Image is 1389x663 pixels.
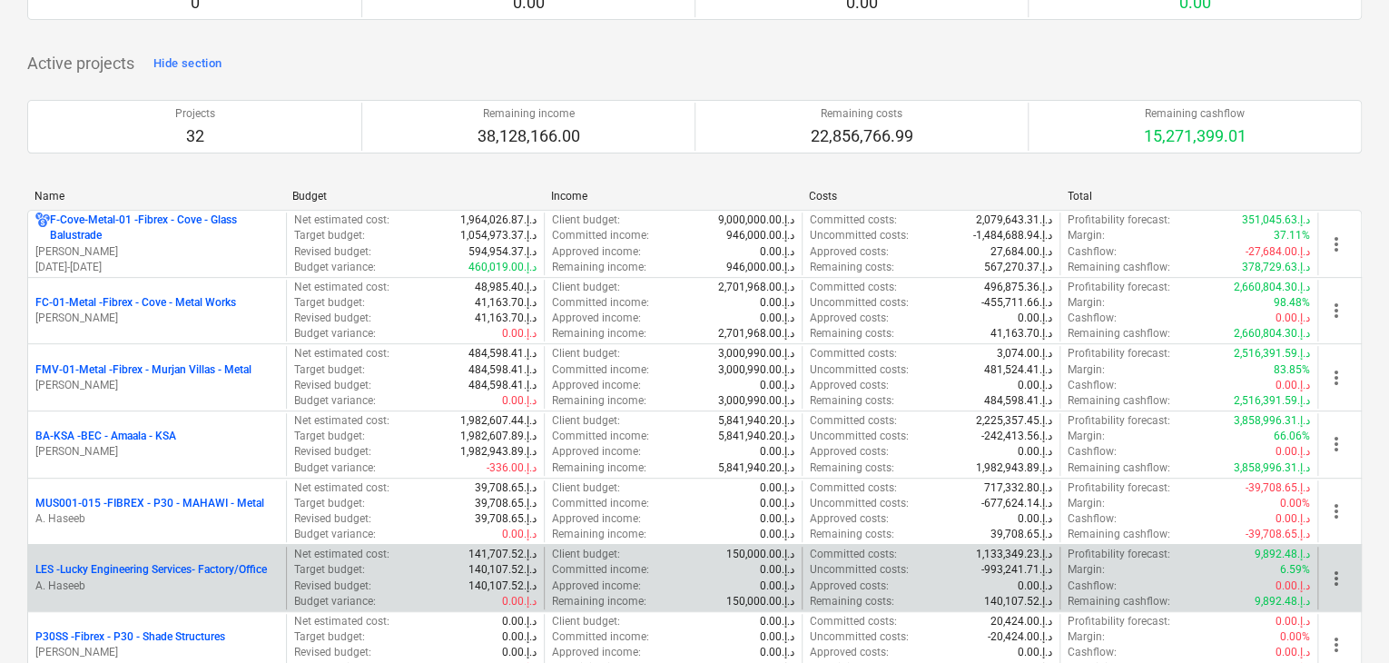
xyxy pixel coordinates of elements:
p: 0.00د.إ.‏ [1276,378,1310,393]
p: Client budget : [552,213,620,228]
p: 0.00د.إ.‏ [1018,378,1052,393]
p: Target budget : [294,629,365,645]
span: more_vert [1325,367,1347,389]
p: 2,660,804.30د.إ.‏ [1234,280,1310,295]
p: Cashflow : [1068,378,1117,393]
span: more_vert [1325,233,1347,255]
p: Net estimated cost : [294,614,389,629]
p: 378,729.63د.إ.‏ [1242,260,1310,275]
p: Net estimated cost : [294,547,389,562]
p: Margin : [1068,429,1105,444]
p: Revised budget : [294,444,371,460]
p: Approved costs : [810,579,889,594]
p: Approved income : [552,511,641,527]
p: 567,270.37د.إ.‏ [984,260,1052,275]
p: 32 [175,125,215,147]
p: Profitability forecast : [1068,614,1170,629]
p: 460,019.00د.إ.‏ [468,260,537,275]
p: -677,624.14د.إ.‏ [981,496,1052,511]
p: 83.85% [1274,362,1310,378]
p: Remaining costs : [810,594,894,609]
p: 0.00د.إ.‏ [760,311,794,326]
p: Committed income : [552,429,649,444]
p: Client budget : [552,480,620,496]
p: 9,000,000.00د.إ.‏ [718,213,794,228]
p: A. Haseeb [35,511,279,527]
p: 0.00د.إ.‏ [760,480,794,496]
span: more_vert [1325,300,1347,322]
p: Remaining cashflow : [1068,393,1170,409]
p: 39,708.65د.إ.‏ [475,496,537,511]
p: Committed costs : [810,346,897,361]
p: Remaining cashflow : [1068,527,1170,542]
p: Approved costs : [810,444,889,460]
p: Cashflow : [1068,645,1117,660]
p: Approved costs : [810,244,889,260]
p: -27,684.00د.إ.‏ [1246,244,1310,260]
p: Revised budget : [294,311,371,326]
p: 484,598.41د.إ.‏ [468,362,537,378]
p: Client budget : [552,346,620,361]
p: Cashflow : [1068,244,1117,260]
p: 717,332.80د.إ.‏ [984,480,1052,496]
p: 0.00د.إ.‏ [502,326,537,341]
p: 484,598.41د.إ.‏ [468,346,537,361]
p: FC-01-Metal - Fibrex - Cove - Metal Works [35,295,236,311]
p: Remaining income : [552,594,646,609]
p: 0.00د.إ.‏ [1276,511,1310,527]
div: Hide section [153,54,222,74]
p: 20,424.00د.إ.‏ [990,614,1052,629]
p: 3,858,996.31د.إ.‏ [1234,413,1310,429]
p: Remaining costs [811,106,913,122]
p: 39,708.65د.إ.‏ [475,480,537,496]
p: 0.00د.إ.‏ [502,527,537,542]
p: 946,000.00د.إ.‏ [726,260,794,275]
p: 9,892.48د.إ.‏ [1255,547,1310,562]
div: Total [1068,190,1311,203]
div: MUS001-015 -FIBREX - P30 - MAHAWI - MetalA. Haseeb [35,496,279,527]
p: 0.00د.إ.‏ [760,527,794,542]
p: Committed income : [552,629,649,645]
p: Uncommitted costs : [810,362,909,378]
p: Revised budget : [294,579,371,594]
p: Net estimated cost : [294,413,389,429]
p: Approved income : [552,444,641,460]
p: Client budget : [552,280,620,295]
p: 2,225,357.45د.إ.‏ [976,413,1052,429]
p: 0.00د.إ.‏ [1018,444,1052,460]
p: Approved income : [552,579,641,594]
p: 15,271,399.01 [1144,125,1246,147]
p: 141,707.52د.إ.‏ [468,547,537,562]
p: Approved costs : [810,645,889,660]
p: 481,524.41د.إ.‏ [984,362,1052,378]
p: Uncommitted costs : [810,295,909,311]
p: [PERSON_NAME] [35,311,279,326]
p: Remaining income : [552,326,646,341]
p: Remaining cashflow : [1068,460,1170,476]
p: Approved income : [552,645,641,660]
p: Revised budget : [294,645,371,660]
p: Committed income : [552,496,649,511]
p: Profitability forecast : [1068,346,1170,361]
p: 594,954.37د.إ.‏ [468,244,537,260]
p: 5,841,940.20د.إ.‏ [718,429,794,444]
div: Budget [292,190,536,203]
p: -20,424.00د.إ.‏ [988,629,1052,645]
p: 0.00د.إ.‏ [760,444,794,460]
p: 48,985.40د.إ.‏ [475,280,537,295]
p: 98.48% [1274,295,1310,311]
p: Profitability forecast : [1068,547,1170,562]
span: more_vert [1325,433,1347,455]
p: 1,982,943.89د.إ.‏ [460,444,537,460]
p: Cashflow : [1068,311,1117,326]
p: Revised budget : [294,378,371,393]
p: -39,708.65د.إ.‏ [1246,527,1310,542]
p: Committed costs : [810,480,897,496]
p: 484,598.41د.إ.‏ [468,378,537,393]
p: -336.00د.إ.‏ [487,460,537,476]
p: 0.00د.إ.‏ [760,295,794,311]
p: Profitability forecast : [1068,280,1170,295]
p: FMV-01-Metal - Fibrex - Murjan Villas - Metal [35,362,251,378]
p: Remaining costs : [810,460,894,476]
p: 2,660,804.30د.إ.‏ [1234,326,1310,341]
